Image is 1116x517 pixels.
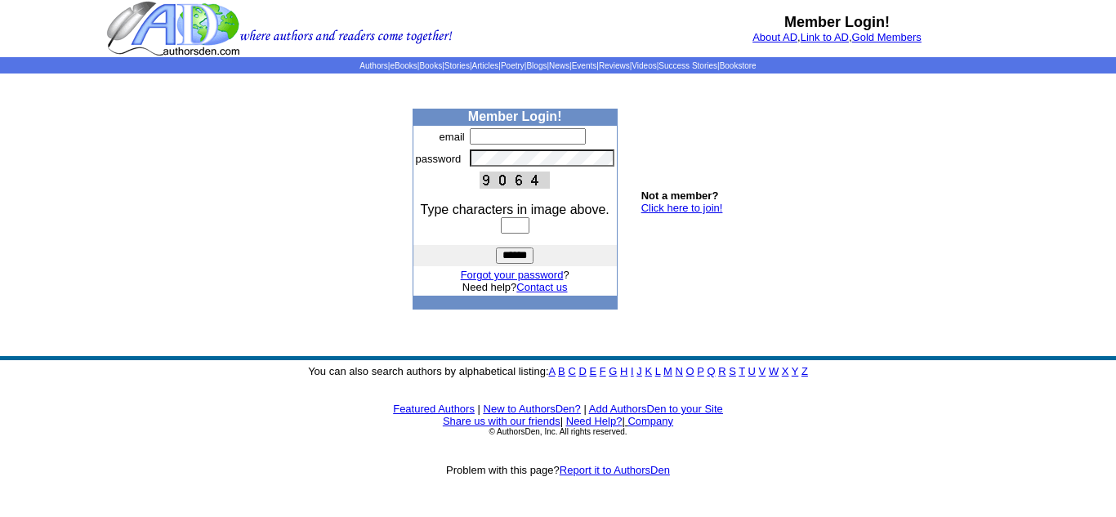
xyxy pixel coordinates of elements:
[720,61,757,70] a: Bookstore
[489,427,627,436] font: © AuthorsDen, Inc. All rights reserved.
[801,31,849,43] a: Link to AD
[589,403,723,415] a: Add AuthorsDen to your Site
[461,269,564,281] a: Forgot your password
[462,281,568,293] font: Need help?
[478,403,480,415] font: |
[752,31,922,43] font: , ,
[558,365,565,377] a: B
[501,61,525,70] a: Poetry
[572,61,597,70] a: Events
[718,365,725,377] a: R
[620,365,627,377] a: H
[622,415,673,427] font: |
[641,189,719,202] b: Not a member?
[444,61,470,70] a: Stories
[631,365,634,377] a: I
[748,365,756,377] a: U
[645,365,652,377] a: K
[359,61,387,70] a: Authors
[443,415,560,427] a: Share us with our friends
[759,365,766,377] a: V
[792,365,798,377] a: Y
[599,61,630,70] a: Reviews
[707,365,715,377] a: Q
[663,365,672,377] a: M
[484,403,581,415] a: New to AuthorsDen?
[641,202,723,214] a: Click here to join!
[560,415,563,427] font: |
[600,365,606,377] a: F
[583,403,586,415] font: |
[729,365,736,377] a: S
[782,365,789,377] a: X
[359,61,756,70] span: | | | | | | | | | | | |
[632,61,656,70] a: Videos
[393,403,475,415] a: Featured Authors
[461,269,569,281] font: ?
[568,365,575,377] a: C
[627,415,673,427] a: Company
[589,365,596,377] a: E
[676,365,683,377] a: N
[549,61,569,70] a: News
[655,365,661,377] a: L
[446,464,670,476] font: Problem with this page?
[390,61,417,70] a: eBooks
[419,61,442,70] a: Books
[801,365,808,377] a: Z
[566,415,623,427] a: Need Help?
[686,365,694,377] a: O
[468,109,562,123] b: Member Login!
[516,281,567,293] a: Contact us
[852,31,922,43] a: Gold Members
[472,61,499,70] a: Articles
[308,365,808,377] font: You can also search authors by alphabetical listing:
[549,365,556,377] a: A
[578,365,586,377] a: D
[784,14,890,30] b: Member Login!
[697,365,703,377] a: P
[636,365,642,377] a: J
[752,31,797,43] a: About AD
[416,153,462,165] font: password
[480,172,550,189] img: This Is CAPTCHA Image
[609,365,617,377] a: G
[739,365,745,377] a: T
[526,61,547,70] a: Blogs
[560,464,670,476] a: Report it to AuthorsDen
[769,365,779,377] a: W
[421,203,609,216] font: Type characters in image above.
[658,61,717,70] a: Success Stories
[440,131,465,143] font: email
